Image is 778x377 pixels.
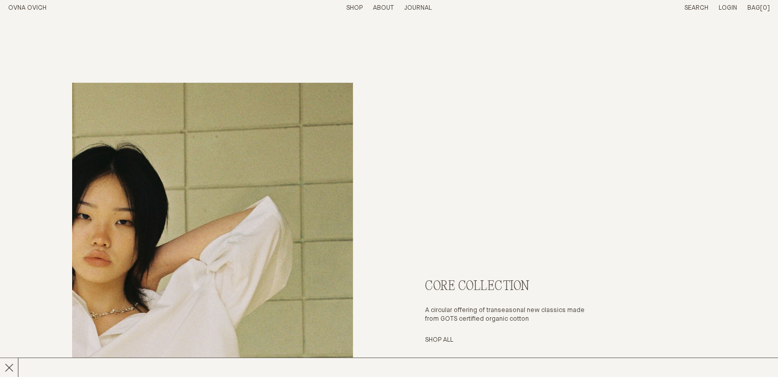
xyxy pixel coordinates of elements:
h2: Core Collection [425,279,599,294]
span: Bag [747,5,760,11]
a: Search [684,5,708,11]
a: Shop [346,5,363,11]
span: [0] [760,5,770,11]
a: Journal [404,5,432,11]
p: A circular offering of transeasonal new classics made from GOTS certified organic cotton [425,306,599,324]
summary: About [373,4,394,13]
a: Home [8,5,47,11]
a: Shop All [425,337,453,343]
a: Login [719,5,737,11]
